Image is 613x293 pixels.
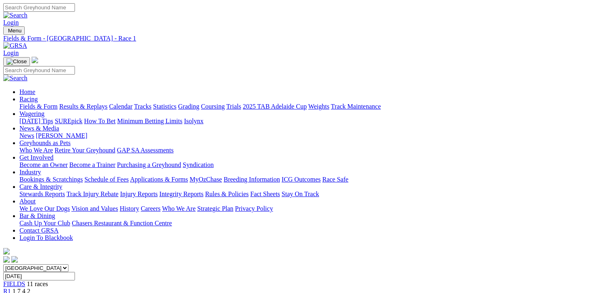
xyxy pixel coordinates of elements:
[205,190,249,197] a: Rules & Policies
[8,28,21,34] span: Menu
[243,103,307,110] a: 2025 TAB Adelaide Cup
[3,42,27,49] img: GRSA
[19,103,610,110] div: Racing
[3,19,19,26] a: Login
[36,132,87,139] a: [PERSON_NAME]
[117,161,181,168] a: Purchasing a Greyhound
[27,280,48,287] span: 11 races
[120,205,139,212] a: History
[224,176,280,183] a: Breeding Information
[19,103,58,110] a: Fields & Form
[19,220,70,227] a: Cash Up Your Club
[19,198,36,205] a: About
[19,96,38,103] a: Racing
[3,57,30,66] button: Toggle navigation
[3,26,25,35] button: Toggle navigation
[250,190,280,197] a: Fact Sheets
[19,176,83,183] a: Bookings & Scratchings
[66,190,118,197] a: Track Injury Rebate
[197,205,233,212] a: Strategic Plan
[19,169,41,175] a: Industry
[226,103,241,110] a: Trials
[55,118,82,124] a: SUREpick
[59,103,107,110] a: Results & Replays
[159,190,203,197] a: Integrity Reports
[84,118,116,124] a: How To Bet
[19,154,53,161] a: Get Involved
[178,103,199,110] a: Grading
[19,125,59,132] a: News & Media
[322,176,348,183] a: Race Safe
[3,3,75,12] input: Search
[3,75,28,82] img: Search
[19,227,58,234] a: Contact GRSA
[3,256,10,263] img: facebook.svg
[72,220,172,227] a: Chasers Restaurant & Function Centre
[3,12,28,19] img: Search
[130,176,188,183] a: Applications & Forms
[331,103,381,110] a: Track Maintenance
[19,139,70,146] a: Greyhounds as Pets
[19,118,610,125] div: Wagering
[141,205,160,212] a: Careers
[183,161,214,168] a: Syndication
[282,190,319,197] a: Stay On Track
[162,205,196,212] a: Who We Are
[109,103,132,110] a: Calendar
[19,234,73,241] a: Login To Blackbook
[19,161,610,169] div: Get Involved
[6,58,27,65] img: Close
[19,190,65,197] a: Stewards Reports
[184,118,203,124] a: Isolynx
[19,220,610,227] div: Bar & Dining
[19,205,70,212] a: We Love Our Dogs
[3,66,75,75] input: Search
[19,110,45,117] a: Wagering
[19,147,53,154] a: Who We Are
[153,103,177,110] a: Statistics
[3,272,75,280] input: Select date
[3,280,25,287] a: FIELDS
[3,35,610,42] a: Fields & Form - [GEOGRAPHIC_DATA] - Race 1
[84,176,128,183] a: Schedule of Fees
[308,103,329,110] a: Weights
[19,212,55,219] a: Bar & Dining
[19,118,53,124] a: [DATE] Tips
[117,147,174,154] a: GAP SA Assessments
[282,176,320,183] a: ICG Outcomes
[55,147,115,154] a: Retire Your Greyhound
[134,103,152,110] a: Tracks
[19,88,35,95] a: Home
[19,205,610,212] div: About
[19,132,34,139] a: News
[3,248,10,255] img: logo-grsa-white.png
[19,190,610,198] div: Care & Integrity
[19,132,610,139] div: News & Media
[19,147,610,154] div: Greyhounds as Pets
[235,205,273,212] a: Privacy Policy
[3,49,19,56] a: Login
[11,256,18,263] img: twitter.svg
[117,118,182,124] a: Minimum Betting Limits
[201,103,225,110] a: Coursing
[69,161,115,168] a: Become a Trainer
[120,190,158,197] a: Injury Reports
[71,205,118,212] a: Vision and Values
[19,176,610,183] div: Industry
[19,161,68,168] a: Become an Owner
[19,183,62,190] a: Care & Integrity
[32,57,38,63] img: logo-grsa-white.png
[190,176,222,183] a: MyOzChase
